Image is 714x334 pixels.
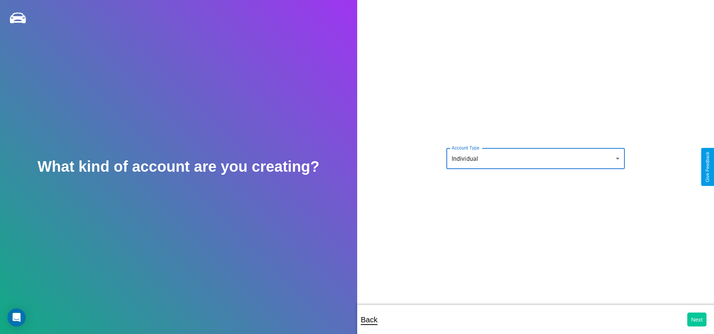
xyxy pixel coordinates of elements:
[361,313,378,326] p: Back
[687,313,706,326] button: Next
[452,145,479,151] label: Account Type
[446,148,625,169] div: Individual
[705,152,710,182] div: Give Feedback
[38,158,320,175] h2: What kind of account are you creating?
[8,308,26,326] div: Open Intercom Messenger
